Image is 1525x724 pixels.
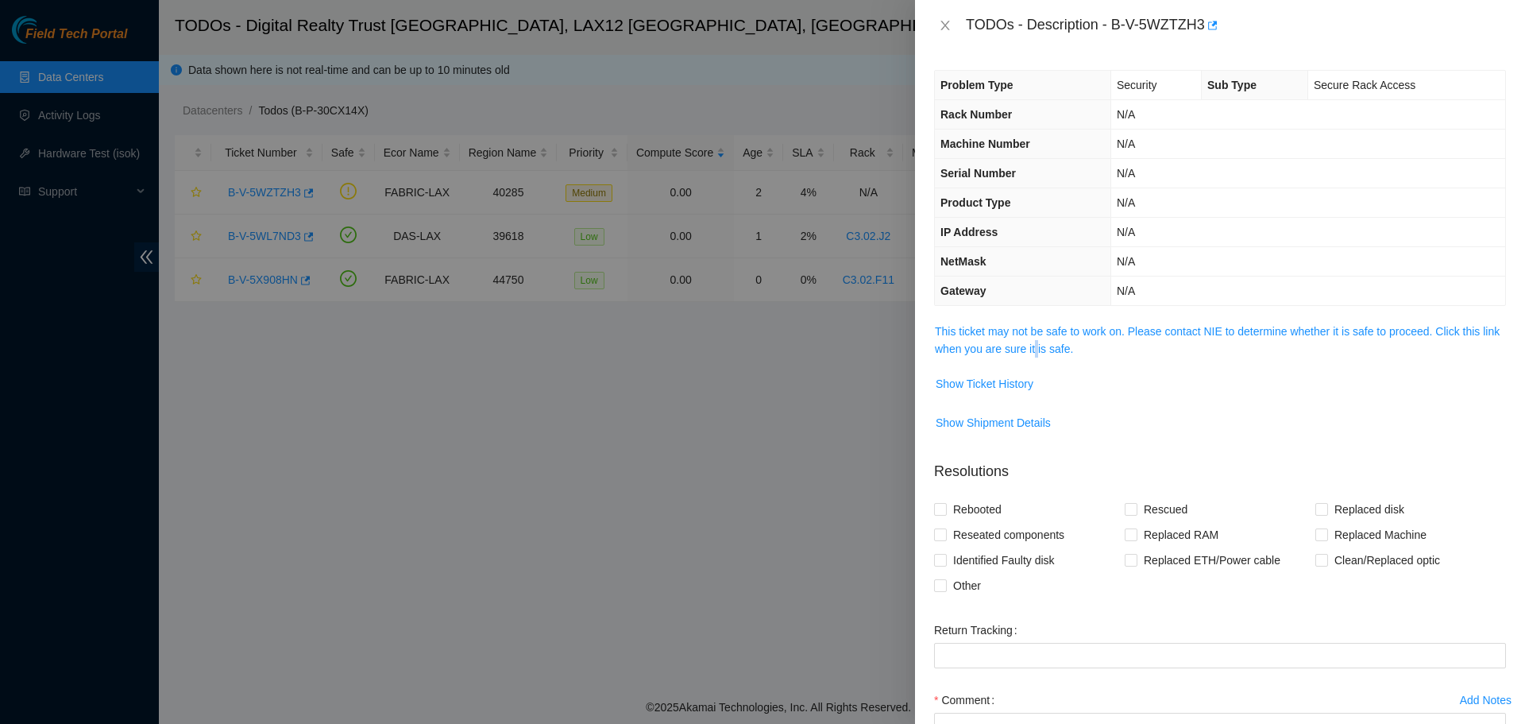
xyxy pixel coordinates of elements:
span: Machine Number [940,137,1030,150]
span: Rescued [1137,497,1194,522]
span: N/A [1117,108,1135,121]
span: Replaced Machine [1328,522,1433,548]
div: TODOs - Description - B-V-5WZTZH3 [966,13,1506,38]
span: close [939,19,952,32]
span: Replaced disk [1328,497,1411,522]
span: Show Ticket History [936,375,1033,393]
span: N/A [1117,226,1135,238]
input: Return Tracking [934,643,1506,668]
span: Clean/Replaced optic [1328,548,1446,573]
span: Gateway [940,285,986,297]
span: Replaced RAM [1137,522,1225,548]
span: Sub Type [1207,79,1257,91]
span: NetMask [940,255,986,268]
div: Add Notes [1460,695,1511,706]
span: Show Shipment Details [936,414,1051,432]
span: Rack Number [940,108,1012,121]
span: N/A [1117,167,1135,180]
span: Product Type [940,196,1010,209]
span: Replaced ETH/Power cable [1137,548,1287,573]
span: Rebooted [947,497,1008,522]
span: N/A [1117,137,1135,150]
button: Show Shipment Details [935,410,1052,436]
span: Reseated components [947,522,1071,548]
button: Close [934,18,956,33]
span: Identified Faulty disk [947,548,1061,573]
span: N/A [1117,255,1135,268]
span: Serial Number [940,167,1016,180]
label: Comment [934,687,1001,713]
span: Secure Rack Access [1314,79,1415,91]
button: Show Ticket History [935,371,1034,397]
p: Resolutions [934,448,1506,482]
span: N/A [1117,196,1135,209]
button: Add Notes [1459,687,1512,713]
label: Return Tracking [934,618,1024,643]
span: N/A [1117,285,1135,297]
a: This ticket may not be safe to work on. Please contact NIE to determine whether it is safe to pro... [935,325,1500,355]
span: Problem Type [940,79,1013,91]
span: Other [947,573,987,598]
span: IP Address [940,226,998,238]
span: Security [1117,79,1157,91]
